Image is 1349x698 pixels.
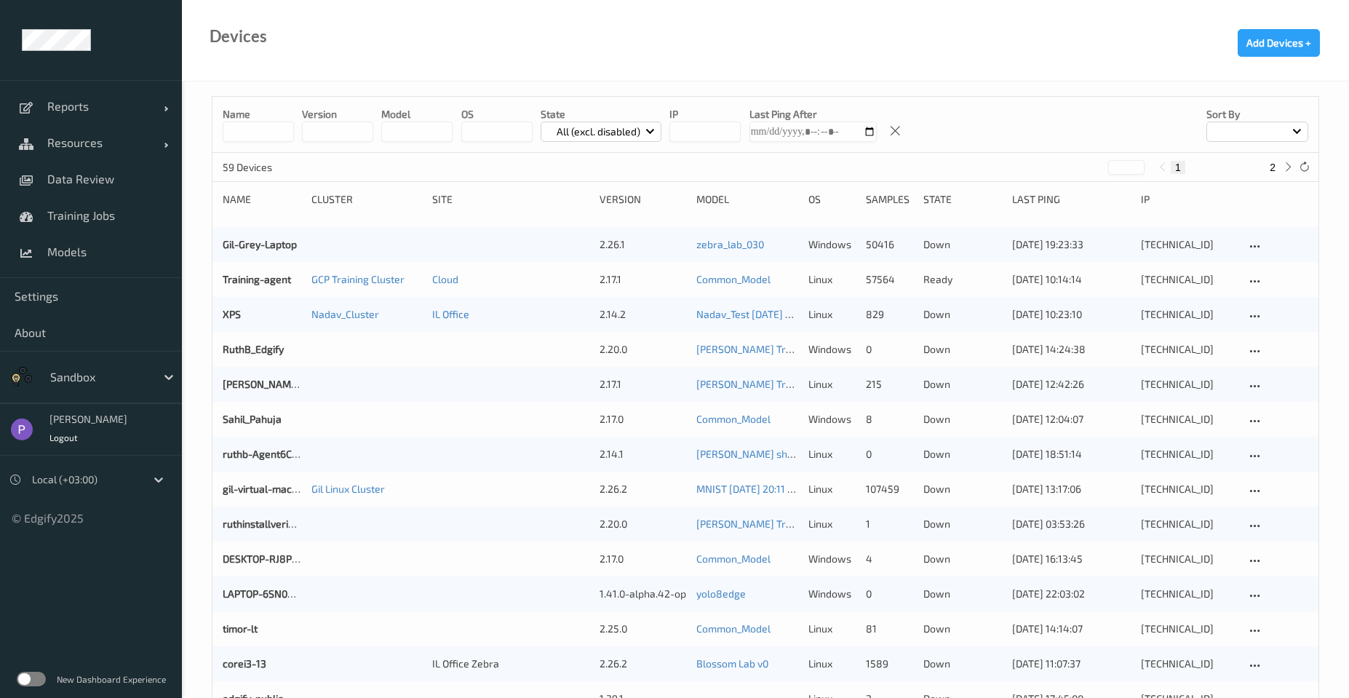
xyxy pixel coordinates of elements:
[381,107,453,122] p: model
[1012,482,1130,496] div: [DATE] 13:17:06
[866,342,913,357] div: 0
[1141,342,1235,357] div: [TECHNICAL_ID]
[1141,482,1235,496] div: [TECHNICAL_ID]
[696,483,892,495] a: MNIST [DATE] 20:11 [DATE] 20:11 Auto Save
[866,482,913,496] div: 107459
[432,657,589,671] div: IL Office Zebra
[696,343,1024,355] a: [PERSON_NAME] Training Job New Config [DATE]-07-10 06:51 Auto Save
[866,657,913,671] div: 1589
[1012,272,1130,287] div: [DATE] 10:14:14
[866,237,913,252] div: 50416
[1012,307,1130,322] div: [DATE] 10:23:10
[600,622,686,636] div: 2.25.0
[311,273,405,285] a: GCP Training Cluster
[600,192,686,207] div: version
[808,307,856,322] p: linux
[1012,517,1130,531] div: [DATE] 03:53:26
[1141,552,1235,566] div: [TECHNICAL_ID]
[696,622,771,635] a: Common_Model
[696,517,1027,530] a: [PERSON_NAME] Training Job New Config [DATE]-07-10 09:38 Auto Save
[600,587,686,601] div: 1.41.0-alpha.42-openvino_onnx
[696,308,859,320] a: Nadav_Test [DATE] 07:22 Auto Save
[696,192,799,207] div: Model
[1141,307,1235,322] div: [TECHNICAL_ID]
[696,552,771,565] a: Common_Model
[808,377,856,392] p: linux
[600,552,686,566] div: 2.17.0
[866,377,913,392] div: 215
[808,657,856,671] p: linux
[923,307,1002,322] p: down
[223,483,311,495] a: gil-virtual-machine
[311,308,379,320] a: Nadav_Cluster
[923,622,1002,636] p: down
[696,238,764,250] a: zebra_lab_030
[923,517,1002,531] p: down
[866,622,913,636] div: 81
[210,29,267,44] div: Devices
[461,107,533,122] p: OS
[1012,552,1130,566] div: [DATE] 16:13:45
[223,622,258,635] a: timor-lt
[1012,657,1130,671] div: [DATE] 11:07:37
[808,552,856,566] p: windows
[1141,377,1235,392] div: [TECHNICAL_ID]
[866,552,913,566] div: 4
[600,377,686,392] div: 2.17.1
[223,587,314,600] a: LAPTOP-6SN0UMFK
[311,192,421,207] div: Cluster
[223,308,241,320] a: XPS
[600,237,686,252] div: 2.26.1
[866,192,913,207] div: Samples
[808,412,856,427] p: windows
[923,552,1002,566] p: down
[1265,161,1280,174] button: 2
[1141,272,1235,287] div: [TECHNICAL_ID]
[600,657,686,671] div: 2.26.2
[223,160,332,175] p: 59 Devices
[1141,622,1235,636] div: [TECHNICAL_ID]
[923,237,1002,252] p: down
[1141,412,1235,427] div: [TECHNICAL_ID]
[541,107,662,122] p: State
[1141,517,1235,531] div: [TECHNICAL_ID]
[696,378,1027,390] a: [PERSON_NAME] Training Job New Config [DATE]-07-10 09:38 Auto Save
[696,657,768,670] a: Blossom Lab v0
[600,342,686,357] div: 2.20.0
[552,124,645,139] p: All (excl. disabled)
[866,307,913,322] div: 829
[669,107,741,122] p: IP
[749,107,877,122] p: Last Ping After
[223,413,282,425] a: Sahil_Pahuja
[1012,377,1130,392] div: [DATE] 12:42:26
[223,107,294,122] p: Name
[223,192,301,207] div: Name
[432,273,458,285] a: Cloud
[223,448,341,460] a: ruthb-Agent6CoreUbuntu
[600,272,686,287] div: 2.17.1
[600,307,686,322] div: 2.14.2
[808,272,856,287] p: linux
[223,552,314,565] a: DESKTOP-RJ8PDM8
[808,192,856,207] div: OS
[866,447,913,461] div: 0
[223,238,297,250] a: Gil-Grey-Laptop
[311,483,385,495] a: Gil Linux Cluster
[1012,412,1130,427] div: [DATE] 12:04:07
[1141,447,1235,461] div: [TECHNICAL_ID]
[808,482,856,496] p: linux
[1012,237,1130,252] div: [DATE] 19:23:33
[923,192,1002,207] div: State
[808,587,856,601] p: windows
[866,517,913,531] div: 1
[923,482,1002,496] p: down
[808,237,856,252] p: windows
[432,308,469,320] a: IL Office
[600,447,686,461] div: 2.14.1
[223,273,291,285] a: Training-agent
[600,517,686,531] div: 2.20.0
[302,107,373,122] p: version
[1141,237,1235,252] div: [TECHNICAL_ID]
[1171,161,1185,174] button: 1
[923,377,1002,392] p: down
